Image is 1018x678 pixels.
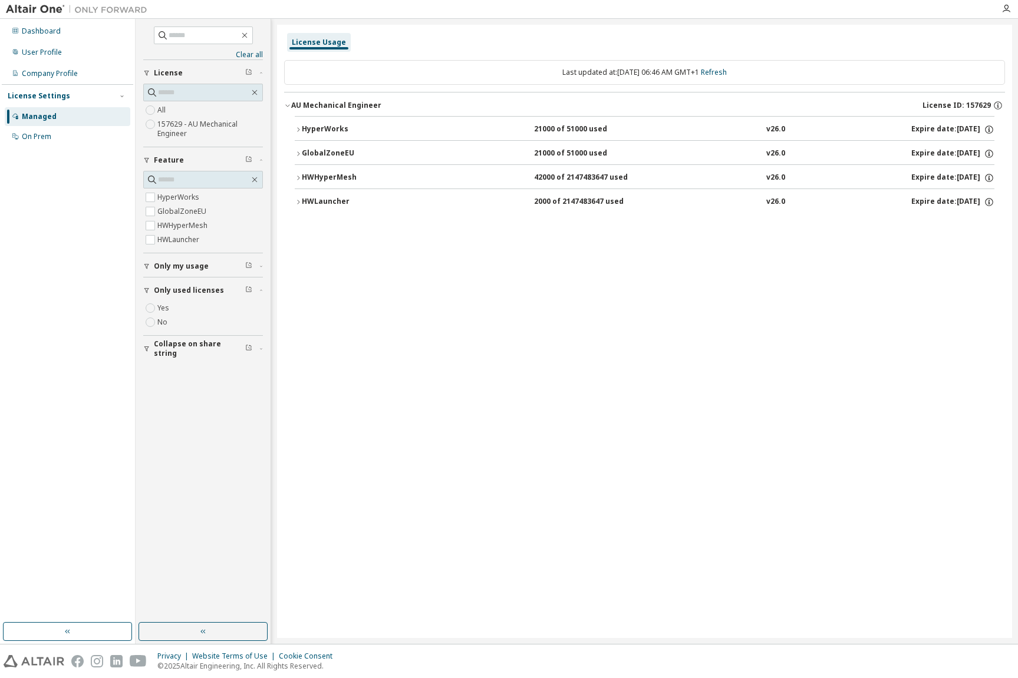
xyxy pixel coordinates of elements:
label: HWHyperMesh [157,219,210,233]
label: 157629 - AU Mechanical Engineer [157,117,263,141]
span: Only used licenses [154,286,224,295]
div: License Usage [292,38,346,47]
a: Clear all [143,50,263,59]
div: Expire date: [DATE] [911,173,994,183]
span: Feature [154,156,184,165]
button: License [143,60,263,86]
span: Clear filter [245,344,252,353]
div: AU Mechanical Engineer [291,101,381,110]
div: On Prem [22,132,51,141]
label: All [157,103,168,117]
label: No [157,315,170,329]
span: License [154,68,183,78]
img: facebook.svg [71,655,84,667]
div: 21000 of 51000 used [534,148,640,159]
button: HyperWorks21000 of 51000 usedv26.0Expire date:[DATE] [295,117,994,143]
div: User Profile [22,48,62,57]
label: HyperWorks [157,190,202,204]
div: v26.0 [766,173,785,183]
span: Clear filter [245,286,252,295]
button: HWHyperMesh42000 of 2147483647 usedv26.0Expire date:[DATE] [295,165,994,191]
div: Managed [22,112,57,121]
label: HWLauncher [157,233,202,247]
a: Refresh [701,67,727,77]
button: Only used licenses [143,277,263,303]
div: 2000 of 2147483647 used [534,197,640,207]
img: Altair One [6,4,153,15]
span: License ID: 157629 [923,101,991,110]
div: GlobalZoneEU [302,148,408,159]
span: Clear filter [245,156,252,165]
div: 21000 of 51000 used [534,124,640,135]
div: Expire date: [DATE] [911,124,994,135]
button: AU Mechanical EngineerLicense ID: 157629 [284,92,1005,118]
button: Feature [143,147,263,173]
button: HWLauncher2000 of 2147483647 usedv26.0Expire date:[DATE] [295,189,994,215]
img: linkedin.svg [110,655,123,667]
p: © 2025 Altair Engineering, Inc. All Rights Reserved. [157,661,340,671]
div: Privacy [157,651,192,661]
img: instagram.svg [91,655,103,667]
button: Collapse on share string [143,336,263,362]
div: v26.0 [766,148,785,159]
div: 42000 of 2147483647 used [534,173,640,183]
div: v26.0 [766,124,785,135]
span: Clear filter [245,68,252,78]
label: GlobalZoneEU [157,204,209,219]
div: Expire date: [DATE] [911,148,994,159]
span: Collapse on share string [154,339,245,358]
div: v26.0 [766,197,785,207]
span: Clear filter [245,262,252,271]
div: Company Profile [22,69,78,78]
button: Only my usage [143,253,263,279]
span: Only my usage [154,262,209,271]
div: Expire date: [DATE] [911,197,994,207]
div: HWHyperMesh [302,173,408,183]
div: Cookie Consent [279,651,340,661]
label: Yes [157,301,172,315]
div: Last updated at: [DATE] 06:46 AM GMT+1 [284,60,1005,85]
div: License Settings [8,91,70,101]
img: youtube.svg [130,655,147,667]
img: altair_logo.svg [4,655,64,667]
div: HWLauncher [302,197,408,207]
button: GlobalZoneEU21000 of 51000 usedv26.0Expire date:[DATE] [295,141,994,167]
div: Website Terms of Use [192,651,279,661]
div: HyperWorks [302,124,408,135]
div: Dashboard [22,27,61,36]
